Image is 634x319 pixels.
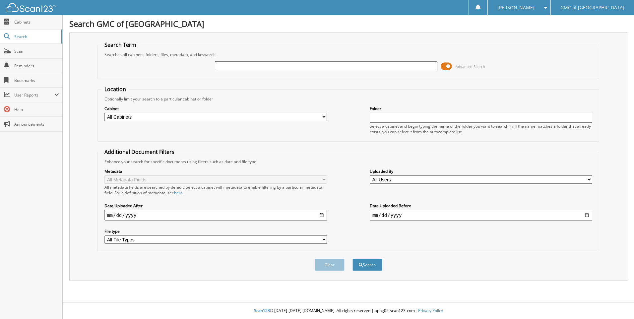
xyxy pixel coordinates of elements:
[104,210,327,221] input: start
[14,48,59,54] span: Scan
[14,78,59,83] span: Bookmarks
[104,106,327,111] label: Cabinet
[14,121,59,127] span: Announcements
[101,159,596,164] div: Enhance your search for specific documents using filters such as date and file type.
[14,34,58,39] span: Search
[101,148,178,156] legend: Additional Document Filters
[254,308,270,313] span: Scan123
[101,41,140,48] legend: Search Term
[370,168,592,174] label: Uploaded By
[370,210,592,221] input: end
[104,184,327,196] div: All metadata fields are searched by default. Select a cabinet with metadata to enable filtering b...
[14,19,59,25] span: Cabinets
[101,86,129,93] legend: Location
[560,6,624,10] span: GMC of [GEOGRAPHIC_DATA]
[101,52,596,57] div: Searches all cabinets, folders, files, metadata, and keywords
[352,259,382,271] button: Search
[104,228,327,234] label: File type
[14,92,54,98] span: User Reports
[370,203,592,209] label: Date Uploaded Before
[104,168,327,174] label: Metadata
[7,3,56,12] img: scan123-logo-white.svg
[497,6,535,10] span: [PERSON_NAME]
[14,107,59,112] span: Help
[14,63,59,69] span: Reminders
[104,203,327,209] label: Date Uploaded After
[370,106,592,111] label: Folder
[370,123,592,135] div: Select a cabinet and begin typing the name of the folder you want to search in. If the name match...
[418,308,443,313] a: Privacy Policy
[456,64,485,69] span: Advanced Search
[63,303,634,319] div: © [DATE]-[DATE] [DOMAIN_NAME]. All rights reserved | appg02-scan123-com |
[69,18,627,29] h1: Search GMC of [GEOGRAPHIC_DATA]
[101,96,596,102] div: Optionally limit your search to a particular cabinet or folder
[315,259,345,271] button: Clear
[174,190,183,196] a: here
